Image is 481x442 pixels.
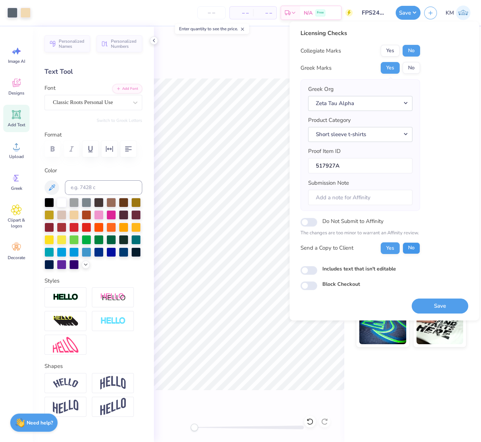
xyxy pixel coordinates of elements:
button: Add Font [112,84,142,93]
span: KM [446,9,454,17]
input: e.g. 7428 c [65,180,142,195]
a: KM [442,5,474,20]
div: Licensing Checks [300,29,420,38]
label: Font [44,84,55,92]
button: Save [412,298,468,313]
label: Block Checkout [322,280,360,288]
img: Arc [53,378,78,388]
button: Yes [381,45,400,57]
button: Zeta Tau Alpha [308,96,412,111]
img: Rise [100,398,126,416]
span: Designs [8,90,24,96]
span: Decorate [8,255,25,261]
img: Shadow [100,293,126,302]
span: – – [257,9,272,17]
label: Styles [44,277,59,285]
span: Upload [9,154,24,159]
span: – – [234,9,249,17]
div: Text Tool [44,67,142,77]
img: Water based Ink [416,308,463,344]
p: The changes are too minor to warrant an Affinity review. [300,230,420,237]
img: Katrina Mae Mijares [456,5,470,20]
div: Collegiate Marks [300,47,341,55]
strong: Need help? [27,419,53,426]
img: Flag [53,400,78,414]
span: Personalized Names [59,39,86,49]
label: Greek Org [308,85,334,93]
button: No [403,242,420,254]
span: N/A [304,9,313,17]
img: Free Distort [53,337,78,353]
img: 3D Illusion [53,315,78,327]
button: Switch to Greek Letters [97,118,142,123]
div: Accessibility label [191,424,198,431]
button: Personalized Names [44,35,90,52]
img: Negative Space [100,317,126,325]
span: Personalized Numbers [111,39,138,49]
button: Short sleeve t-shirts [308,127,412,142]
img: Arch [100,376,126,390]
label: Do Not Submit to Affinity [322,216,384,226]
label: Proof Item ID [308,147,341,155]
label: Includes text that isn't editable [322,265,396,272]
div: Enter quantity to see the price. [175,24,249,34]
label: Format [44,131,142,139]
span: Free [317,10,324,15]
label: Product Category [308,116,351,124]
img: Glow in the Dark Ink [359,308,406,344]
div: Greek Marks [300,64,331,72]
button: Save [396,6,420,20]
span: Clipart & logos [4,217,28,229]
span: Add Text [8,122,25,128]
img: Stroke [53,293,78,301]
span: Image AI [8,58,25,64]
label: Shapes [44,362,63,370]
input: Untitled Design [356,5,392,20]
button: Yes [381,62,400,74]
div: Send a Copy to Client [300,244,353,252]
span: Greek [11,185,22,191]
label: Color [44,166,142,175]
input: – – [197,6,226,19]
button: No [403,45,420,57]
input: Add a note for Affinity [308,189,412,205]
button: Personalized Numbers [97,35,142,52]
label: Submission Note [308,179,349,187]
button: No [403,62,420,74]
button: Yes [381,242,400,254]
